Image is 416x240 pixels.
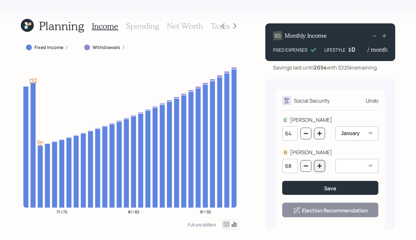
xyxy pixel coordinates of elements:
[39,19,84,33] h1: Planning
[273,64,377,71] div: Savings last until with $325k remaining
[282,181,378,195] button: Save
[273,46,308,53] div: FIXED EXPENSES
[290,148,332,156] div: [PERSON_NAME]
[92,21,118,31] h3: Income
[290,116,332,124] div: [PERSON_NAME]
[348,46,351,53] h4: $
[93,44,120,51] label: Withdrawals
[188,221,216,228] div: Future dollars
[128,209,139,214] tspan: 81 / 82
[167,21,203,31] h3: Net Worth
[351,45,368,53] div: 0
[211,21,230,31] h3: Taxes
[324,185,336,192] div: Save
[302,207,368,214] a: Election Recommendation
[282,203,378,217] button: Election Recommendation
[282,149,289,156] div: R
[282,117,289,123] div: E
[57,209,67,214] tspan: 71 / 72
[314,64,327,71] b: 2054
[368,46,387,53] h4: / month
[285,32,327,39] h4: Monthly Income
[34,44,63,51] label: Fixed Income
[324,46,346,53] div: LIFESTYLE
[366,97,378,105] div: Undo
[294,97,330,105] div: Social Security
[200,209,211,214] tspan: 91 / 92
[126,21,159,31] h3: Spending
